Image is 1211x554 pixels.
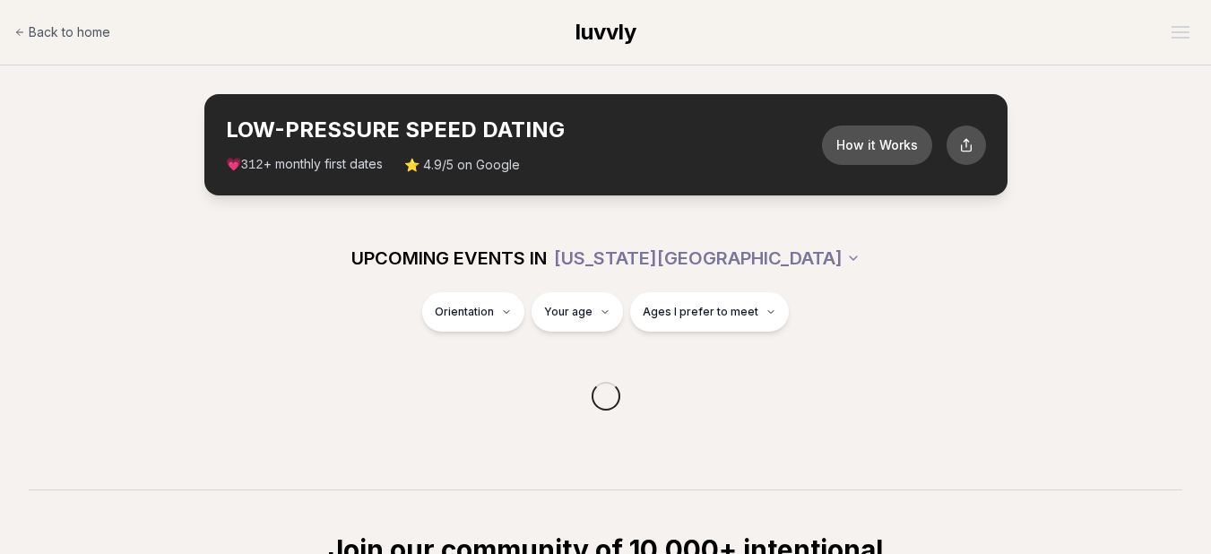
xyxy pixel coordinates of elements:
span: Ages I prefer to meet [643,305,758,319]
span: Back to home [29,23,110,41]
button: [US_STATE][GEOGRAPHIC_DATA] [554,238,861,278]
button: How it Works [822,126,932,165]
span: ⭐ 4.9/5 on Google [404,156,520,174]
span: Your age [544,305,593,319]
span: Orientation [435,305,494,319]
span: 💗 + monthly first dates [226,155,383,174]
h2: LOW-PRESSURE SPEED DATING [226,116,822,144]
span: luvvly [575,19,636,45]
a: luvvly [575,18,636,47]
button: Ages I prefer to meet [630,292,789,332]
button: Open menu [1164,19,1197,46]
button: Orientation [422,292,524,332]
button: Your age [532,292,623,332]
span: UPCOMING EVENTS IN [351,246,547,271]
span: 312 [241,158,264,172]
a: Back to home [14,14,110,50]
